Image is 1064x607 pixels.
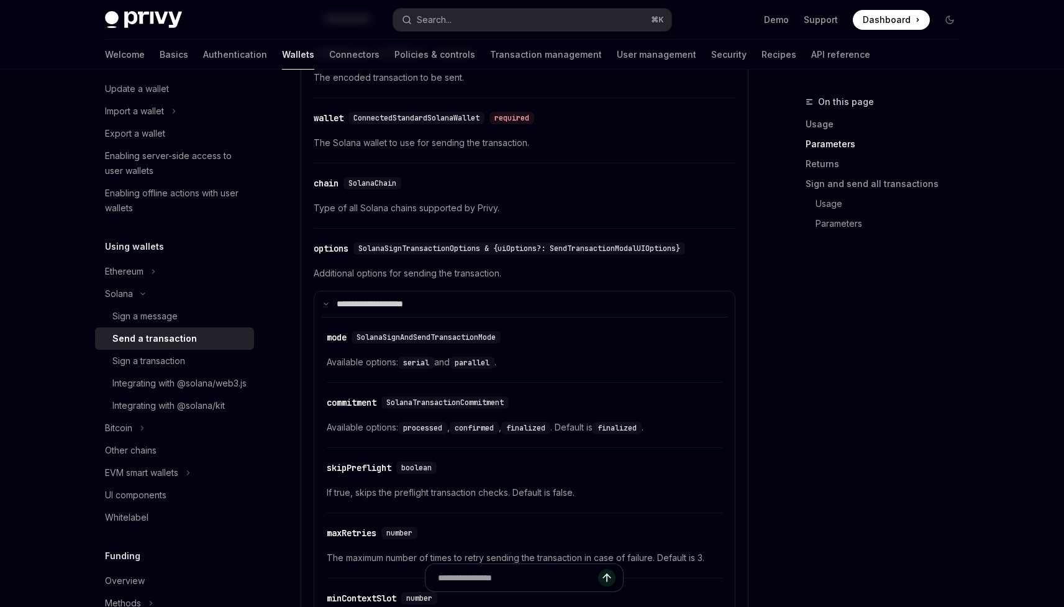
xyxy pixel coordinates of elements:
[282,40,314,70] a: Wallets
[818,94,874,109] span: On this page
[105,443,157,458] div: Other chains
[327,527,376,539] div: maxRetries
[804,14,838,26] a: Support
[105,421,132,436] div: Bitcoin
[450,422,499,434] code: confirmed
[450,357,494,369] code: parallel
[105,239,164,254] h5: Using wallets
[95,506,254,529] a: Whitelabel
[764,14,789,26] a: Demo
[394,40,475,70] a: Policies & controls
[160,40,188,70] a: Basics
[651,15,664,25] span: ⌘ K
[762,40,796,70] a: Recipes
[398,357,434,369] code: serial
[598,569,616,586] button: Send message
[95,462,254,484] button: EVM smart wallets
[327,331,347,344] div: mode
[95,484,254,506] a: UI components
[112,354,185,368] div: Sign a transaction
[95,283,254,305] button: Solana
[95,417,254,439] button: Bitcoin
[314,135,735,150] span: The Solana wallet to use for sending the transaction.
[105,264,143,279] div: Ethereum
[105,488,166,503] div: UI components
[438,564,598,591] input: Ask a question...
[105,11,182,29] img: dark logo
[105,126,165,141] div: Export a wallet
[401,463,432,473] span: boolean
[95,372,254,395] a: Integrating with @solana/web3.js
[95,305,254,327] a: Sign a message
[393,9,671,31] button: Search...⌘K
[95,439,254,462] a: Other chains
[358,244,680,253] span: SolanaSignTransactionOptions & {uiOptions?: SendTransactionModalUIOptions}
[314,266,735,281] span: Additional options for sending the transaction.
[417,12,452,27] div: Search...
[105,510,148,525] div: Whitelabel
[95,122,254,145] a: Export a wallet
[105,104,164,119] div: Import a wallet
[112,309,178,324] div: Sign a message
[501,422,550,434] code: finalized
[105,465,178,480] div: EVM smart wallets
[357,332,496,342] span: SolanaSignAndSendTransactionMode
[806,174,970,194] a: Sign and send all transactions
[353,113,480,123] span: ConnectedStandardSolanaWallet
[327,485,722,500] span: If true, skips the preflight transaction checks. Default is false.
[95,260,254,283] button: Ethereum
[95,570,254,592] a: Overview
[314,201,735,216] span: Type of all Solana chains supported by Privy.
[95,327,254,350] a: Send a transaction
[806,154,970,174] a: Returns
[329,40,380,70] a: Connectors
[386,398,504,408] span: SolanaTransactionCommitment
[806,194,970,214] a: Usage
[853,10,930,30] a: Dashboard
[711,40,747,70] a: Security
[863,14,911,26] span: Dashboard
[490,40,602,70] a: Transaction management
[105,40,145,70] a: Welcome
[105,549,140,564] h5: Funding
[95,100,254,122] button: Import a wallet
[105,148,247,178] div: Enabling server-side access to user wallets
[327,396,376,409] div: commitment
[112,398,225,413] div: Integrating with @solana/kit
[95,145,254,182] a: Enabling server-side access to user wallets
[203,40,267,70] a: Authentication
[327,462,391,474] div: skipPreflight
[327,355,722,370] span: Available options: and .
[105,186,247,216] div: Enabling offline actions with user wallets
[95,182,254,219] a: Enabling offline actions with user wallets
[806,214,970,234] a: Parameters
[489,112,534,124] div: required
[95,350,254,372] a: Sign a transaction
[811,40,870,70] a: API reference
[386,528,412,538] span: number
[617,40,696,70] a: User management
[314,112,343,124] div: wallet
[112,331,197,346] div: Send a transaction
[593,422,642,434] code: finalized
[105,286,133,301] div: Solana
[940,10,960,30] button: Toggle dark mode
[95,395,254,417] a: Integrating with @solana/kit
[314,70,735,85] span: The encoded transaction to be sent.
[327,420,722,435] span: Available options: , , . Default is .
[314,242,348,255] div: options
[112,376,247,391] div: Integrating with @solana/web3.js
[348,178,396,188] span: SolanaChain
[806,134,970,154] a: Parameters
[105,573,145,588] div: Overview
[314,177,339,189] div: chain
[398,422,447,434] code: processed
[806,114,970,134] a: Usage
[327,550,722,565] span: The maximum number of times to retry sending the transaction in case of failure. Default is 3.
